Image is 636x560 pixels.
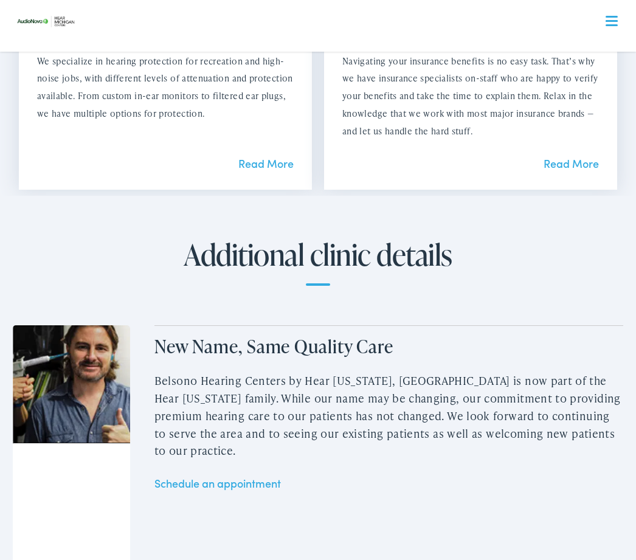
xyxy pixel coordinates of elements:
[13,325,130,443] img: A happy hearing technician gives a thumbs up about hearing care.
[154,372,623,460] p: Belsono Hearing Centers by Hear [US_STATE], [GEOGRAPHIC_DATA] is now part of the Hear [US_STATE] ...
[342,53,599,140] p: Navigating your insurance benefits is no easy task. That’s why we have insurance specialists on-s...
[37,53,294,123] p: We specialize in hearing protection for recreation and high-noise jobs, with different levels of ...
[22,49,623,86] a: What We Offer
[544,156,599,171] a: Read More
[154,475,281,491] a: Schedule an appointment
[238,156,294,171] a: Read More
[154,335,623,357] h2: New Name, Same Quality Care
[13,238,623,286] h2: Additional clinic details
